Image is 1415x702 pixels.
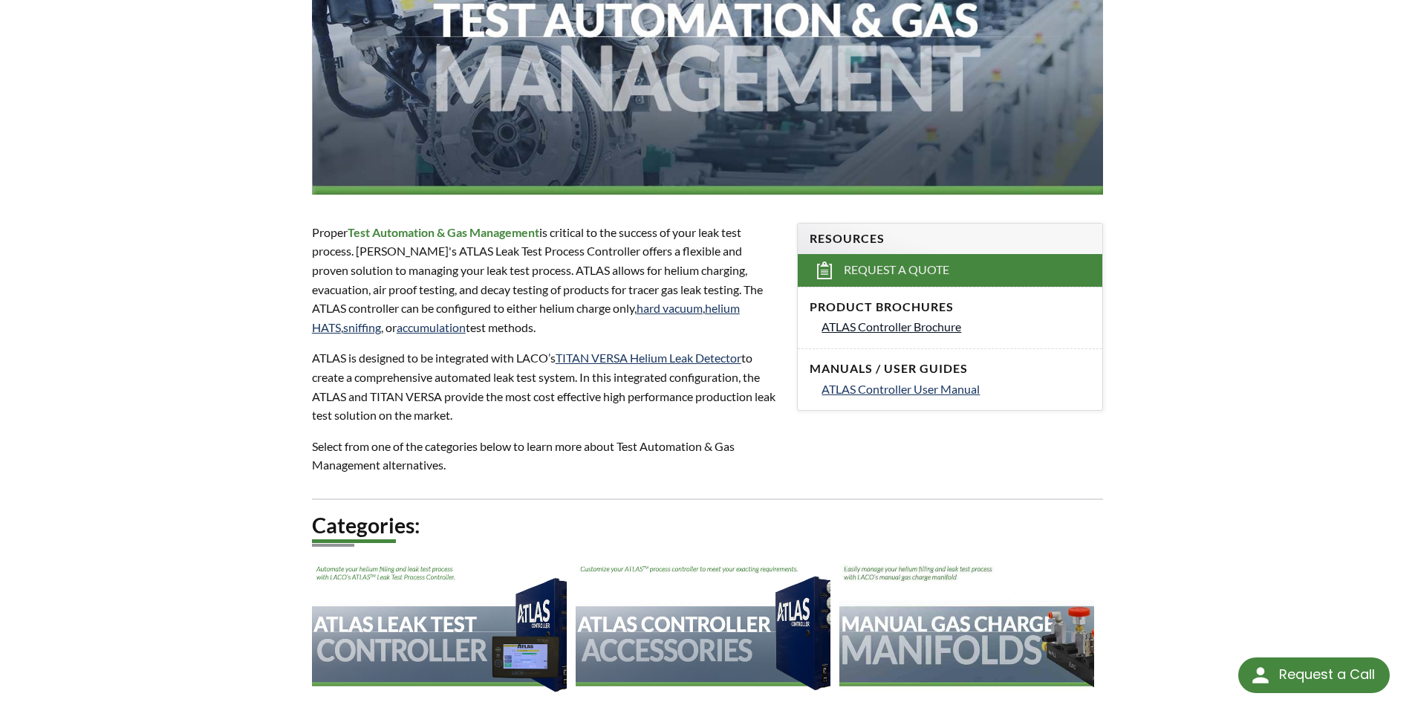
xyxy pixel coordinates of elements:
h2: Categories: [312,512,1104,539]
a: hard vacuum [637,301,703,315]
h4: Product Brochures [810,299,1090,315]
span: ATLAS Controller Brochure [822,319,961,334]
span: ATLAS Controller User Manual [822,382,980,396]
a: sniffing [343,320,381,334]
p: Select from one of the categories below to learn more about Test Automation & Gas Management alte... [312,437,780,475]
a: ATLAS Controller User Manual [822,380,1090,399]
img: round button [1249,663,1272,687]
p: ATLAS is designed to be integrated with LACO’s to create a comprehensive automated leak test syst... [312,348,780,424]
a: accumulation [397,320,466,334]
span: Request a Quote [844,262,949,278]
div: Request a Call [1238,657,1390,693]
strong: Test Automation & Gas Management [348,225,539,239]
a: Request a Quote [798,254,1102,287]
h4: Manuals / User Guides [810,361,1090,377]
h4: Resources [810,231,1090,247]
div: Request a Call [1279,657,1375,692]
p: Proper is critical to the success of your leak test process. [PERSON_NAME]'s ATLAS Leak Test Proc... [312,223,780,337]
a: helium HATS [312,301,740,334]
a: ATLAS Controller Brochure [822,317,1090,337]
a: TITAN VERSA Helium Leak Detector [556,351,741,365]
